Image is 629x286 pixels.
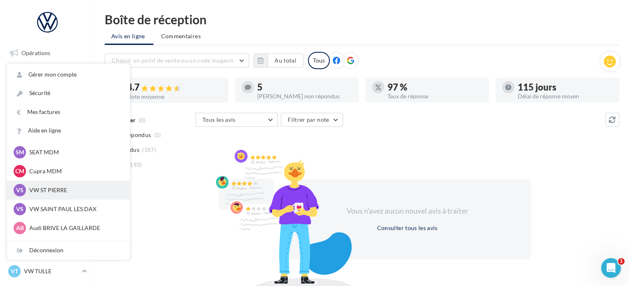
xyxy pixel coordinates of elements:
[253,53,303,67] button: Au total
[7,103,130,121] a: Mes factures
[16,205,23,213] span: VS
[202,116,236,123] span: Tous les avis
[29,186,120,194] p: VW ST PIERRE
[5,65,90,83] a: Boîte de réception
[7,84,130,102] a: Sécurité
[518,93,613,99] div: Délai de réponse moyen
[268,53,303,67] button: Au total
[5,127,90,144] a: Contacts
[21,49,50,56] span: Opérations
[7,263,88,279] a: VT VW TULLE
[161,32,201,40] span: Commentaires
[7,65,130,84] a: Gérer mon compte
[387,93,482,99] div: Taux de réponse
[127,94,222,100] div: Note moyenne
[5,107,90,124] a: Campagnes
[336,206,478,216] div: Vous n'avez aucun nouvel avis à traiter
[29,148,120,156] p: SEAT MDM
[16,186,23,194] span: VS
[16,224,24,232] span: AB
[5,86,90,103] a: Visibilité en ligne
[15,167,24,175] span: CM
[29,167,120,175] p: Cupra MDM
[373,223,441,233] button: Consulter tous les avis
[601,258,621,278] iframe: Intercom live chat
[154,132,161,138] span: (5)
[113,131,151,139] span: Non répondus
[195,113,278,127] button: Tous les avis
[105,53,249,67] button: Choisir un point de vente ou un code magasin
[5,188,90,213] a: PLV et print personnalisable
[127,83,222,92] div: 4.7
[5,147,90,165] a: Médiathèque
[7,241,130,260] div: Déconnexion
[257,93,352,99] div: [PERSON_NAME] non répondus
[257,83,352,92] div: 5
[112,57,234,64] span: Choisir un point de vente ou un code magasin
[11,267,18,275] span: VT
[142,146,156,153] span: (187)
[518,83,613,92] div: 115 jours
[7,121,130,140] a: Aide en ligne
[618,258,624,265] span: 1
[105,13,619,26] div: Boîte de réception
[29,205,120,213] p: VW SAINT PAUL LES DAX
[308,52,330,69] div: Tous
[24,267,79,275] p: VW TULLE
[281,113,343,127] button: Filtrer par note
[5,216,90,240] a: Campagnes DataOnDemand
[5,44,90,62] a: Opérations
[5,168,90,185] a: Calendrier
[29,224,120,232] p: Audi BRIVE LA GAILLARDE
[128,161,142,168] span: (192)
[387,83,482,92] div: 97 %
[16,148,24,156] span: SM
